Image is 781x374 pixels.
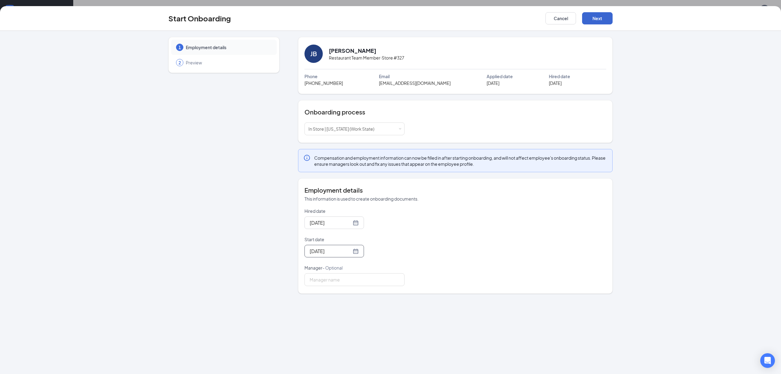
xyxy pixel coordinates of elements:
span: Hired date [549,73,570,80]
p: Manager [304,265,405,271]
input: Sep 16, 2025 [310,219,351,227]
p: Start date [304,236,405,242]
button: Cancel [545,12,576,24]
h3: Start Onboarding [168,13,231,24]
span: In Store | [US_STATE] (Work State) [308,126,374,132]
span: Compensation and employment information can now be filled in after starting onboarding, and will ... [314,155,607,167]
div: [object Object] [308,123,379,135]
input: Manager name [304,273,405,286]
div: JB [310,49,317,58]
span: [DATE] [549,80,562,86]
h4: Employment details [304,186,606,194]
svg: Info [303,154,311,162]
span: [DATE] [487,80,499,86]
span: - Optional [322,265,343,271]
span: 2 [178,60,181,66]
span: Email [379,73,390,80]
h2: [PERSON_NAME] [329,47,376,54]
span: [EMAIL_ADDRESS][DOMAIN_NAME] [379,80,451,86]
div: Open Intercom Messenger [760,353,775,368]
input: Sep 18, 2025 [310,247,351,255]
button: Next [582,12,613,24]
span: 1 [178,44,181,50]
span: Preview [186,60,271,66]
p: Hired date [304,208,405,214]
span: [PHONE_NUMBER] [304,80,343,86]
span: Applied date [487,73,513,80]
span: Employment details [186,44,271,50]
span: Restaurant Team Member · Store #327 [329,54,404,61]
span: Phone [304,73,318,80]
h4: Onboarding process [304,108,606,116]
p: This information is used to create onboarding documents. [304,196,606,202]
